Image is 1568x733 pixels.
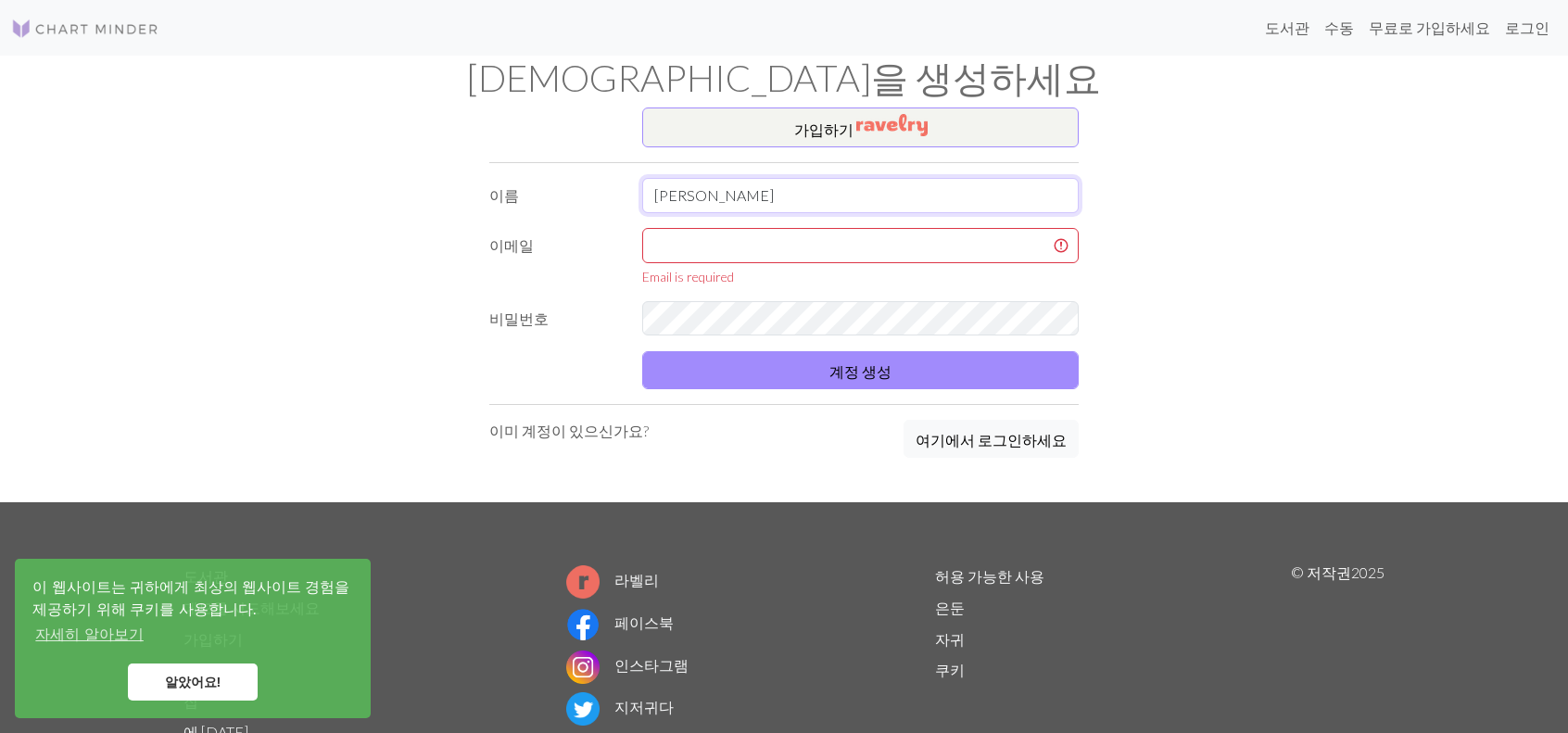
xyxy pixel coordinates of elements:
[614,613,674,631] font: 페이스북
[32,621,146,649] a: 쿠키에 대해 자세히 알아보세요
[1324,19,1354,36] font: 수동
[566,656,689,674] a: 인스타그램
[566,608,600,641] img: 페이스북 로고
[614,656,689,674] font: 인스타그램
[642,351,1079,389] button: 계정 생성
[489,186,519,204] font: 이름
[904,420,1079,458] button: 여기에서 로그인하세요
[935,630,965,648] a: 자귀
[1291,563,1351,581] font: © 저작권
[1317,9,1361,46] a: 수동
[566,651,600,684] img: 인스타그램 로고
[916,431,1067,449] font: 여기에서 로그인하세요
[935,599,965,616] a: 은둔
[165,675,221,689] font: 알았어요!
[614,698,674,715] font: 지저귀다
[1369,19,1490,36] font: 무료로 가입하세요
[856,114,928,136] img: 라벨리
[566,565,600,599] img: 라벨리 로고
[566,571,659,588] a: 라벨리
[642,107,1079,147] button: 가입하기
[489,422,649,439] font: 이미 계정이 있으신가요?
[642,267,1079,286] div: Email is required
[566,692,600,726] img: 트위터 로고
[35,626,143,642] font: 자세히 알아보기
[566,698,674,715] a: 지저귀다
[829,362,891,380] font: 계정 생성
[566,613,674,631] a: 페이스북
[935,567,1044,585] a: 허용 가능한 사용
[824,120,854,138] font: 하기
[794,120,824,138] font: 가입
[15,559,371,718] div: 쿠키 동의
[467,56,1101,100] font: [DEMOGRAPHIC_DATA]을 생성하세요
[11,18,159,40] img: 심벌 마크
[1361,9,1498,46] a: 무료로 가입하세요
[32,579,349,617] font: 이 웹사이트는 귀하에게 최상의 웹사이트 경험을 제공하기 위해 쿠키를 사용합니다.
[614,571,659,588] font: 라벨리
[1351,563,1385,581] font: 2025
[1498,9,1557,46] a: 로그인
[128,663,258,701] a: 쿠키 메시지 닫기
[1505,19,1549,36] font: 로그인
[1258,9,1317,46] a: 도서관
[489,236,534,254] font: 이메일
[1265,19,1309,36] font: 도서관
[935,661,965,678] a: 쿠키
[489,310,549,327] font: 비밀번호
